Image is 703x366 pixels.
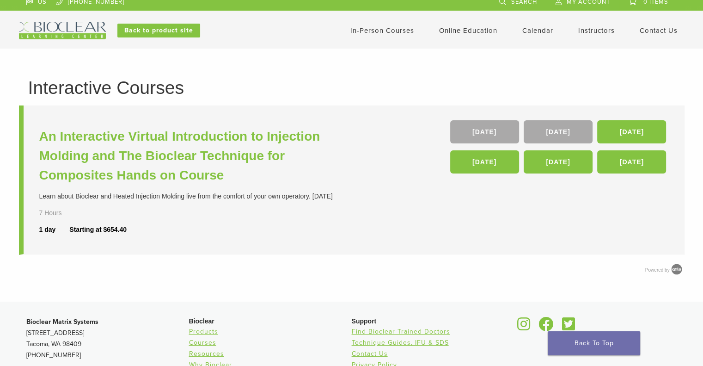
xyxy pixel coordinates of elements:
a: [DATE] [524,150,593,174]
a: Technique Guides, IFU & SDS [352,339,449,347]
a: [DATE] [597,150,666,174]
a: An Interactive Virtual Introduction to Injection Molding and The Bioclear Technique for Composite... [39,127,354,185]
a: Instructors [578,26,615,35]
strong: Bioclear Matrix Systems [26,318,98,326]
a: Bioclear [514,323,534,332]
a: [DATE] [450,120,519,143]
a: [DATE] [597,120,666,143]
a: Contact Us [352,350,388,358]
a: Online Education [439,26,497,35]
a: In-Person Courses [350,26,414,35]
span: Support [352,317,377,325]
a: Products [189,328,218,335]
a: Bioclear [559,323,578,332]
a: [DATE] [450,150,519,174]
a: Calendar [522,26,553,35]
p: [STREET_ADDRESS] Tacoma, WA 98409 [PHONE_NUMBER] [26,316,189,361]
a: Courses [189,339,216,347]
a: Back to product site [117,24,200,37]
div: 7 Hours [39,208,86,218]
div: , , , , , [450,120,669,178]
div: 1 day [39,225,70,235]
a: Bioclear [536,323,557,332]
a: Back To Top [548,331,640,355]
div: Learn about Bioclear and Heated Injection Molding live from the comfort of your own operatory. [D... [39,192,354,201]
div: Starting at $654.40 [69,225,127,235]
a: Contact Us [640,26,678,35]
a: Resources [189,350,224,358]
h1: Interactive Courses [28,79,675,97]
img: Arlo training & Event Software [670,262,684,276]
a: Powered by [645,267,685,273]
a: Find Bioclear Trained Doctors [352,328,450,335]
a: [DATE] [524,120,593,143]
img: Bioclear [19,22,106,39]
span: Bioclear [189,317,214,325]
